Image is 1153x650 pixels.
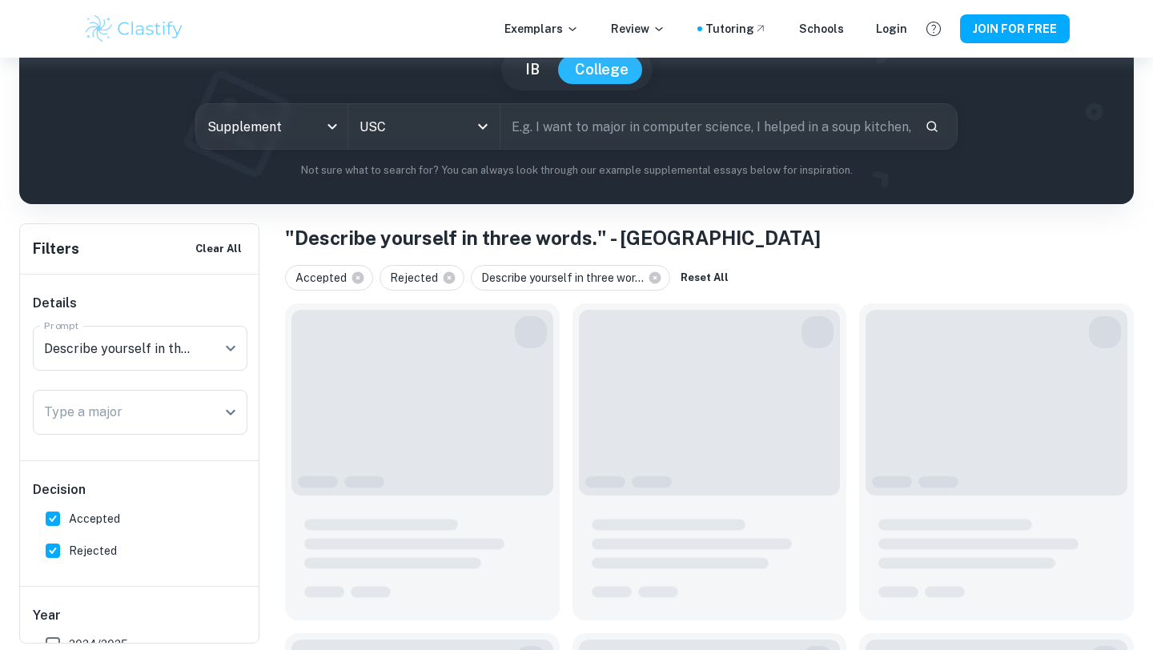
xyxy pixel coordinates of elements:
span: Accepted [295,269,354,287]
button: Reset All [677,266,733,290]
a: Schools [799,20,844,38]
button: College [559,55,645,84]
button: Open [219,337,242,359]
a: Tutoring [705,20,767,38]
button: IB [509,55,556,84]
div: Describe yourself in three wor... [471,265,670,291]
button: Help and Feedback [920,15,947,42]
button: JOIN FOR FREE [960,14,1070,43]
div: Rejected [380,265,464,291]
div: Accepted [285,265,373,291]
div: Supplement [196,104,348,149]
button: Open [472,115,494,138]
span: Rejected [69,542,117,560]
span: Accepted [69,510,120,528]
h1: "Describe yourself in three words." - [GEOGRAPHIC_DATA] [285,223,1134,252]
p: Exemplars [504,20,579,38]
span: Rejected [390,269,445,287]
h6: Details [33,294,247,313]
img: Clastify logo [83,13,185,45]
button: Search [918,113,946,140]
input: E.g. I want to major in computer science, I helped in a soup kitchen, I want to join the debate t... [500,104,912,149]
button: Clear All [191,237,246,261]
p: Not sure what to search for? You can always look through our example supplemental essays below fo... [32,162,1121,179]
h6: Decision [33,480,247,500]
span: Describe yourself in three wor... [481,269,651,287]
h6: Year [33,606,247,625]
p: Review [611,20,665,38]
h6: Filters [33,238,79,260]
button: Open [219,401,242,423]
a: Login [876,20,907,38]
label: Prompt [44,319,79,332]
